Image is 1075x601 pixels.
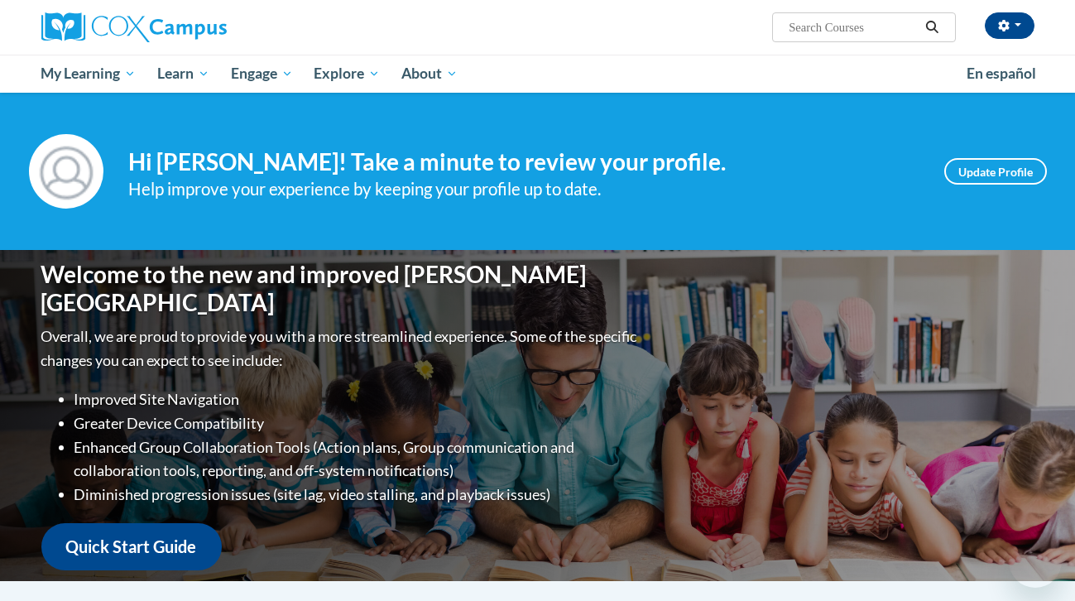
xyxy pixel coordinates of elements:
img: Cox Campus [41,12,227,42]
button: Account Settings [985,12,1034,39]
a: Cox Campus [41,12,356,42]
a: About [391,55,468,93]
a: Quick Start Guide [41,523,222,570]
div: Main menu [17,55,1059,93]
span: Learn [157,64,209,84]
a: Explore [303,55,391,93]
p: Overall, we are proud to provide you with a more streamlined experience. Some of the specific cha... [41,325,641,373]
a: En español [956,56,1047,91]
a: Update Profile [944,158,1047,185]
a: My Learning [31,55,147,93]
a: Engage [220,55,304,93]
iframe: Button to launch messaging window [1009,535,1062,588]
li: Enhanced Group Collaboration Tools (Action plans, Group communication and collaboration tools, re... [74,435,641,483]
button: Search [919,17,944,37]
span: My Learning [41,64,136,84]
li: Greater Device Compatibility [74,411,641,435]
li: Improved Site Navigation [74,387,641,411]
h4: Hi [PERSON_NAME]! Take a minute to review your profile. [128,148,919,176]
li: Diminished progression issues (site lag, video stalling, and playback issues) [74,483,641,507]
input: Search Courses [787,17,919,37]
span: Explore [314,64,380,84]
div: Help improve your experience by keeping your profile up to date. [128,175,919,203]
span: About [401,64,458,84]
h1: Welcome to the new and improved [PERSON_NAME][GEOGRAPHIC_DATA] [41,261,641,316]
span: En español [967,65,1036,82]
img: Profile Image [29,134,103,209]
a: Learn [146,55,220,93]
span: Engage [231,64,293,84]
